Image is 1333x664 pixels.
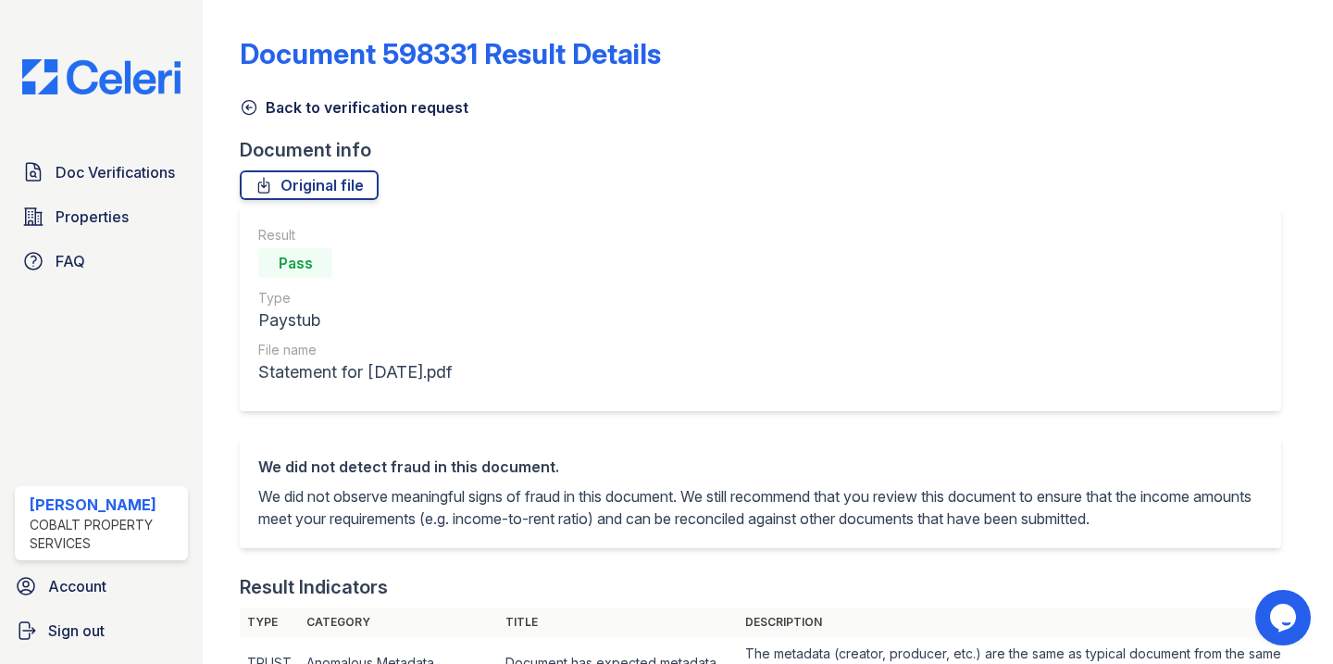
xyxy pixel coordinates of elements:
a: Original file [240,170,379,200]
span: Doc Verifications [56,161,175,183]
a: Properties [15,198,188,235]
div: Result [258,226,452,244]
th: Category [299,608,498,637]
iframe: chat widget [1255,590,1314,645]
div: Cobalt Property Services [30,516,181,553]
th: Title [498,608,738,637]
div: Statement for [DATE].pdf [258,359,452,385]
div: Result Indicators [240,574,388,600]
div: Pass [258,248,332,278]
span: Sign out [48,620,105,642]
span: Properties [56,206,129,228]
a: Back to verification request [240,96,468,119]
div: Paystub [258,307,452,333]
div: Type [258,289,452,307]
img: CE_Logo_Blue-a8612792a0a2168367f1c8372b55b34899dd931a85d93a1a3d3e32e68fde9ad4.png [7,59,195,94]
th: Description [738,608,1296,637]
a: Document 598331 Result Details [240,37,661,70]
div: We did not detect fraud in this document. [258,456,1263,478]
th: Type [240,608,299,637]
p: We did not observe meaningful signs of fraud in this document. We still recommend that you review... [258,485,1263,530]
div: Document info [240,137,1296,163]
div: [PERSON_NAME] [30,494,181,516]
div: File name [258,341,452,359]
a: Doc Verifications [15,154,188,191]
span: FAQ [56,250,85,272]
a: Account [7,568,195,605]
a: FAQ [15,243,188,280]
span: Account [48,575,106,597]
a: Sign out [7,612,195,649]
